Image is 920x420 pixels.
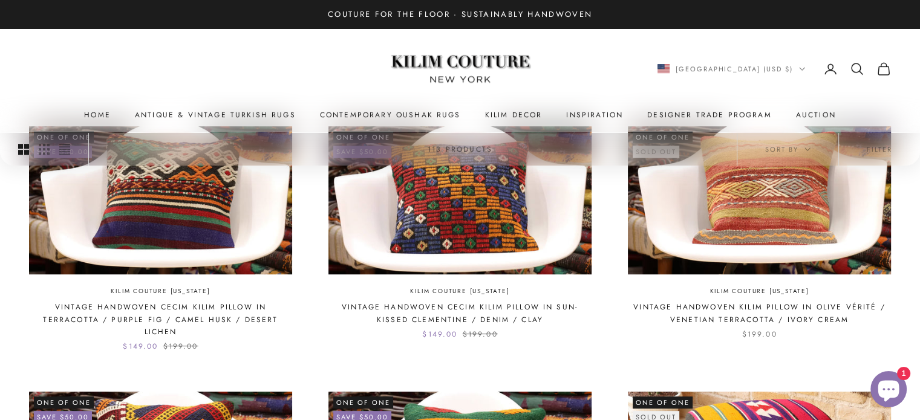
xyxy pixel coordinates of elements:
img: Handcrafted vintage Turkish kilim pillow with intricate embroidery and tribal motifs, made from w... [29,126,292,274]
span: One of One [633,396,693,409]
span: [GEOGRAPHIC_DATA] (USD $) [676,63,794,74]
a: Auction [796,109,836,121]
a: Vintage Handwoven Cecim Kilim Pillow in Terracotta / Purple Fig / Camel Husk / Desert Lichen [29,301,292,338]
a: Inspiration [566,109,623,121]
inbox-online-store-chat: Shopify online store chat [867,371,910,410]
nav: Secondary navigation [657,62,892,76]
a: Antique & Vintage Turkish Rugs [135,109,296,121]
button: Filter [839,133,920,166]
a: Vintage Handwoven Kilim Pillow in Olive Vérité / Venetian Terracotta / Ivory Cream [628,301,891,326]
summary: Kilim Decor [485,109,543,121]
button: Sort by [737,133,838,166]
img: Logo of Kilim Couture New York [385,40,536,98]
compare-at-price: $199.00 [163,340,198,352]
p: Couture for the Floor · Sustainably Handwoven [328,8,592,21]
img: Handwoven vintage kilim throw pillow by Kilim Couture New York, featuring intricate cecim detaili... [328,126,592,274]
a: Contemporary Oushak Rugs [320,109,461,121]
sale-price: $199.00 [742,328,777,340]
img: Vintage handwoven kilim pillow cover with olive, terracotta, ivory, and peach colors featuring tr... [628,126,891,274]
a: Vintage Handwoven Cecim Kilim Pillow in Sun-Kissed Clementine / Denim / Clay [328,301,592,326]
span: One of One [34,396,94,409]
a: Designer Trade Program [647,109,772,121]
compare-at-price: $199.00 [462,328,497,340]
button: Switch to smaller product images [39,133,50,166]
a: Kilim Couture [US_STATE] [410,286,509,297]
a: Kilim Couture [US_STATE] [710,286,809,297]
a: Kilim Couture [US_STATE] [111,286,210,297]
sale-price: $149.00 [123,340,158,352]
nav: Primary navigation [29,109,891,121]
img: United States [657,64,670,73]
span: Sort by [765,144,811,155]
button: Switch to larger product images [18,133,29,166]
sale-price: $149.00 [422,328,457,340]
button: Change country or currency [657,63,806,74]
span: One of One [333,396,393,409]
p: 113 products [428,143,492,155]
button: Switch to compact product images [59,133,70,166]
a: Home [84,109,111,121]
